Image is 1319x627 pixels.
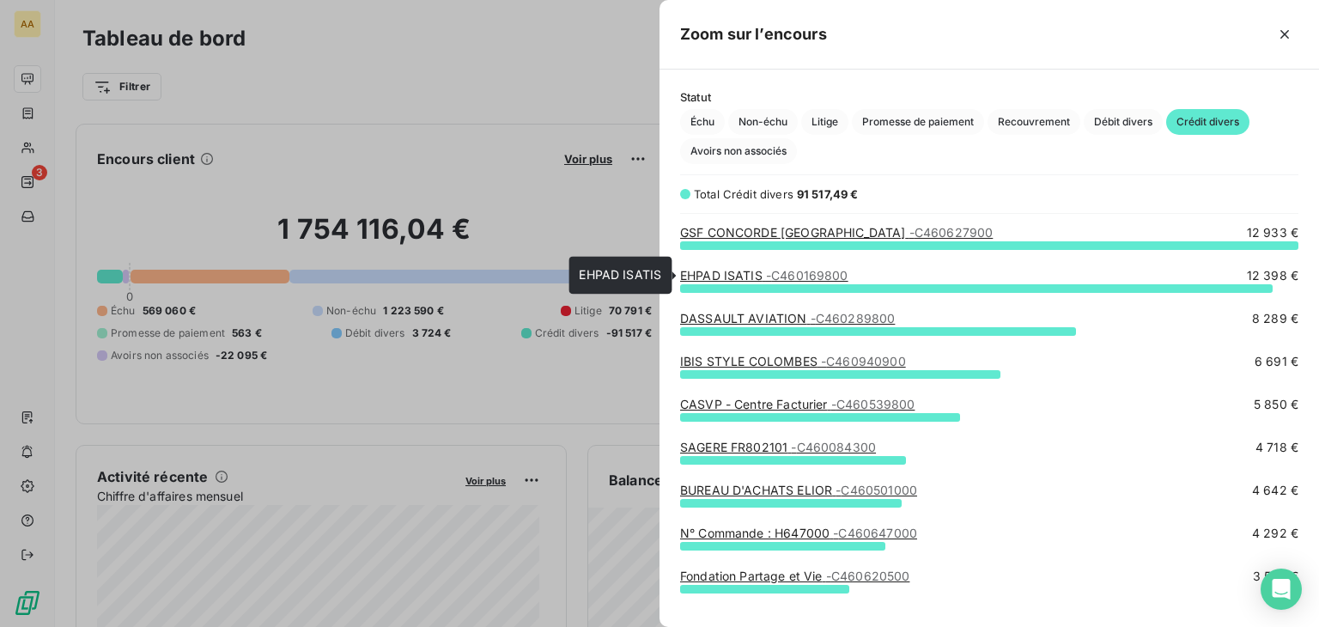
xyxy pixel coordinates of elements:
a: Fondation Partage et Vie [680,569,909,583]
button: Non-échu [728,109,798,135]
button: Avoirs non associés [680,138,797,164]
a: EHPAD ISATIS [680,268,848,283]
button: Crédit divers [1166,109,1249,135]
button: Litige [801,109,848,135]
a: DASSAULT AVIATION [680,311,895,326]
span: - C460169800 [766,268,848,283]
span: 5 850 € [1254,396,1298,413]
span: 6 691 € [1255,353,1298,370]
span: 12 933 € [1247,224,1298,241]
span: - C460620500 [826,569,910,583]
button: Recouvrement [988,109,1080,135]
span: Statut [680,90,1298,104]
button: Échu [680,109,725,135]
h5: Zoom sur l’encours [680,22,827,46]
a: GSF CONCORDE [GEOGRAPHIC_DATA] [680,225,993,240]
button: Promesse de paiement [852,109,984,135]
span: - C460501000 [836,483,917,497]
span: 4 718 € [1255,439,1298,456]
span: 4 292 € [1252,525,1298,542]
span: - C460539800 [831,397,915,411]
span: 12 398 € [1247,267,1298,284]
a: CASVP - Centre Facturier [680,397,915,411]
span: Total Crédit divers [694,187,793,201]
span: EHPAD ISATIS [579,267,661,282]
a: SAGERE FR802101 [680,440,876,454]
a: N° Commande : H647000 [680,526,917,540]
span: 8 289 € [1252,310,1298,327]
span: - C460289800 [811,311,896,326]
button: Débit divers [1084,109,1163,135]
span: - C460940900 [821,354,906,368]
div: Open Intercom Messenger [1261,569,1302,610]
span: - C460627900 [909,225,994,240]
a: BUREAU D'ACHATS ELIOR [680,483,917,497]
span: 4 642 € [1252,482,1298,499]
span: 91 517,49 € [797,187,859,201]
span: 3 544 € [1253,568,1298,585]
span: - C460647000 [833,526,917,540]
a: IBIS STYLE COLOMBES [680,354,906,368]
div: grid [659,224,1319,606]
span: - C460084300 [791,440,876,454]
